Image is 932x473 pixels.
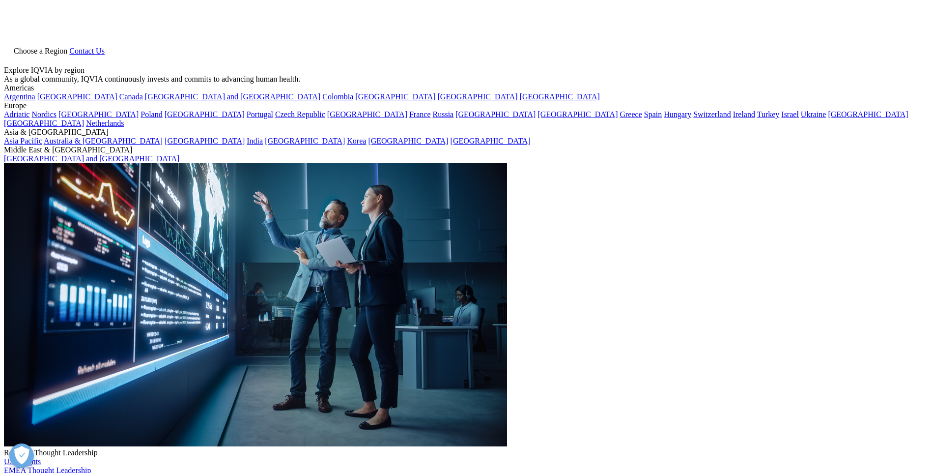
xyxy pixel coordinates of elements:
[141,110,162,118] a: Poland
[327,110,407,118] a: [GEOGRAPHIC_DATA]
[247,110,273,118] a: Portugal
[37,92,117,101] a: [GEOGRAPHIC_DATA]
[455,110,536,118] a: [GEOGRAPHIC_DATA]
[4,84,928,92] div: Americas
[58,110,139,118] a: [GEOGRAPHIC_DATA]
[165,110,245,118] a: [GEOGRAPHIC_DATA]
[4,92,35,101] a: Argentina
[801,110,826,118] a: Ukraine
[247,137,263,145] a: India
[620,110,642,118] a: Greece
[86,119,124,127] a: Netherlands
[145,92,320,101] a: [GEOGRAPHIC_DATA] and [GEOGRAPHIC_DATA]
[4,154,179,163] a: [GEOGRAPHIC_DATA] and [GEOGRAPHIC_DATA]
[4,119,84,127] a: [GEOGRAPHIC_DATA]
[14,47,67,55] span: Choose a Region
[4,448,928,457] div: Regional Thought Leadership
[433,110,454,118] a: Russia
[368,137,448,145] a: [GEOGRAPHIC_DATA]
[355,92,435,101] a: [GEOGRAPHIC_DATA]
[409,110,431,118] a: France
[781,110,799,118] a: Israel
[438,92,518,101] a: [GEOGRAPHIC_DATA]
[4,163,507,446] img: 2093_analyzing-data-using-big-screen-display-and-laptop.png
[757,110,780,118] a: Turkey
[828,110,908,118] a: [GEOGRAPHIC_DATA]
[265,137,345,145] a: [GEOGRAPHIC_DATA]
[165,137,245,145] a: [GEOGRAPHIC_DATA]
[9,443,34,468] button: 개방형 기본 설정
[520,92,600,101] a: [GEOGRAPHIC_DATA]
[4,457,41,466] a: US Insights
[644,110,662,118] a: Spain
[44,137,163,145] a: Australia & [GEOGRAPHIC_DATA]
[69,47,105,55] a: Contact Us
[119,92,143,101] a: Canada
[537,110,618,118] a: [GEOGRAPHIC_DATA]
[4,137,42,145] a: Asia Pacific
[4,128,928,137] div: Asia & [GEOGRAPHIC_DATA]
[4,75,928,84] div: As a global community, IQVIA continuously invests and commits to advancing human health.
[347,137,366,145] a: Korea
[664,110,691,118] a: Hungary
[4,110,29,118] a: Adriatic
[4,66,928,75] div: Explore IQVIA by region
[4,101,928,110] div: Europe
[4,146,928,154] div: Middle East & [GEOGRAPHIC_DATA]
[322,92,353,101] a: Colombia
[275,110,325,118] a: Czech Republic
[733,110,755,118] a: Ireland
[31,110,56,118] a: Nordics
[693,110,731,118] a: Switzerland
[451,137,531,145] a: [GEOGRAPHIC_DATA]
